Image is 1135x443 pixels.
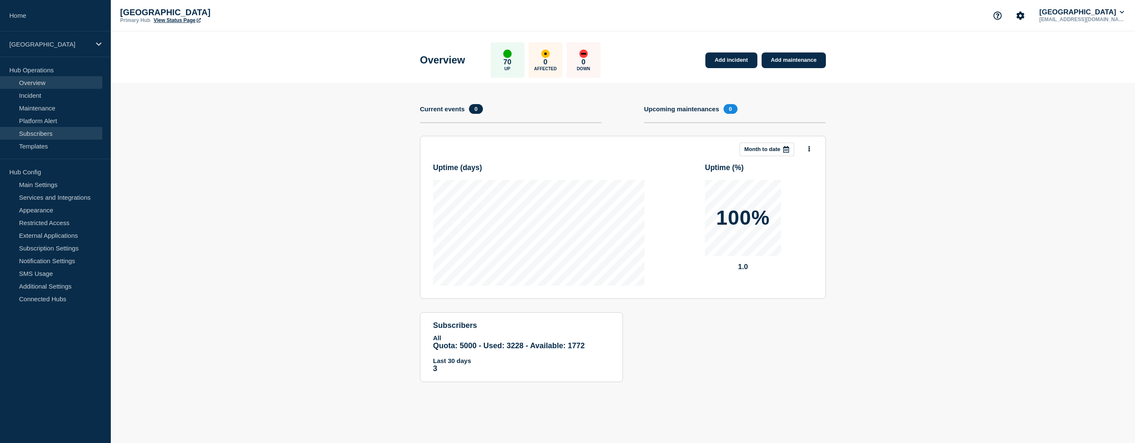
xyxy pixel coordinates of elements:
p: Primary Hub [120,17,150,23]
a: Add maintenance [762,52,826,68]
h3: Uptime ( days ) [433,163,482,172]
p: Affected [534,66,557,71]
span: 0 [724,104,737,114]
p: 100% [716,208,770,228]
p: Last 30 days [433,357,610,364]
p: Month to date [744,146,780,152]
p: Down [577,66,590,71]
p: 70 [503,58,511,66]
p: 0 [543,58,547,66]
p: [GEOGRAPHIC_DATA] [9,41,90,48]
p: 1.0 [705,263,781,271]
h4: subscribers [433,321,610,330]
h4: Upcoming maintenances [644,105,719,113]
div: down [579,50,588,58]
p: [EMAIL_ADDRESS][DOMAIN_NAME] [1038,17,1126,22]
div: up [503,50,512,58]
a: Add incident [705,52,757,68]
div: affected [541,50,550,58]
span: Quota: 5000 - Used: 3228 - Available: 1772 [433,341,585,350]
button: [GEOGRAPHIC_DATA] [1038,8,1126,17]
p: All [433,334,610,341]
h3: Uptime ( % ) [705,163,744,172]
p: Up [504,66,510,71]
p: [GEOGRAPHIC_DATA] [120,8,289,17]
h4: Current events [420,105,465,113]
button: Support [989,7,1006,25]
a: View Status Page [154,17,200,23]
span: 0 [469,104,483,114]
button: Month to date [740,143,794,156]
h1: Overview [420,54,465,66]
p: 3 [433,364,610,373]
button: Account settings [1012,7,1029,25]
p: 0 [581,58,585,66]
